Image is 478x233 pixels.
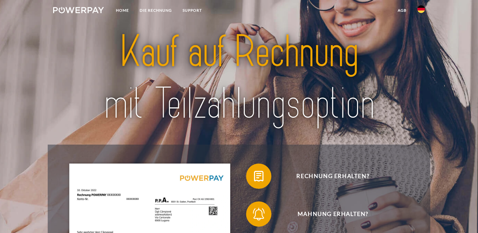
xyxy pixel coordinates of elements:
img: qb_bill.svg [251,168,267,184]
button: Rechnung erhalten? [246,164,410,189]
img: title-powerpay_de.svg [71,23,407,133]
img: de [417,5,425,13]
img: logo-powerpay-white.svg [53,7,104,13]
a: SUPPORT [177,5,207,16]
img: qb_bell.svg [251,206,267,222]
a: DIE RECHNUNG [134,5,177,16]
a: Home [111,5,134,16]
button: Mahnung erhalten? [246,201,410,227]
a: agb [392,5,412,16]
span: Mahnung erhalten? [256,201,410,227]
span: Rechnung erhalten? [256,164,410,189]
